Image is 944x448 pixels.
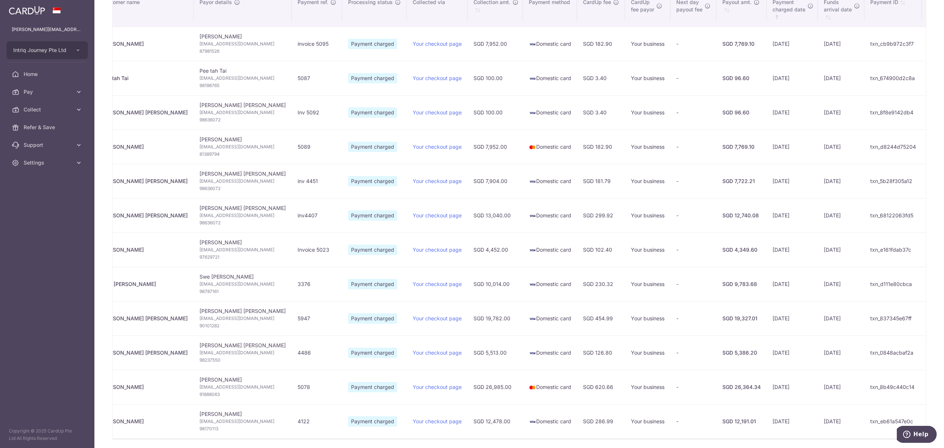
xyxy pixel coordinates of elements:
td: 5087 [292,61,342,95]
td: [PERSON_NAME] [194,370,292,404]
span: 97629721 [199,254,286,261]
td: SGD 454.99 [577,301,625,335]
td: SGD 7,904.00 [468,164,523,198]
td: [DATE] [767,164,818,198]
td: txn_e161fdab37c [864,232,922,267]
div: [PERSON_NAME] [101,383,188,391]
td: Domestic card [523,27,577,61]
td: Domestic card [523,335,577,370]
span: Help [17,5,32,12]
td: SGD 13,040.00 [468,198,523,232]
div: SGD 96.60 [722,75,761,82]
td: [DATE] [818,130,864,164]
span: [EMAIL_ADDRESS][DOMAIN_NAME] [199,418,286,425]
td: Your business [625,370,670,404]
td: [DATE] [767,370,818,404]
div: [PERSON_NAME] [101,143,188,151]
img: CardUp [9,6,45,15]
td: - [670,27,716,61]
td: Domestic card [523,232,577,267]
div: SGD 9,783.68 [722,280,761,288]
span: [EMAIL_ADDRESS][DOMAIN_NAME] [199,212,286,219]
td: - [670,370,716,404]
a: Your checkout page [413,109,462,116]
td: Domestic card [523,267,577,301]
td: [PERSON_NAME] [PERSON_NAME] [194,95,292,130]
img: visa-sm-192604c4577d2d35970c8ed26b86981c2741ebd56154ab54ad91a526f0f24972.png [529,247,536,254]
td: Swe [PERSON_NAME] [194,267,292,301]
span: Payment charged [348,313,397,324]
span: Home [24,70,72,78]
span: Payment charged [348,39,397,49]
div: SGD 12,191.01 [722,418,761,425]
span: [EMAIL_ADDRESS][DOMAIN_NAME] [199,109,286,116]
td: [PERSON_NAME] [PERSON_NAME] [194,335,292,370]
div: [PERSON_NAME] [PERSON_NAME] [101,315,188,322]
a: Your checkout page [413,384,462,390]
td: [DATE] [818,27,864,61]
span: [EMAIL_ADDRESS][DOMAIN_NAME] [199,178,286,185]
td: SGD 299.92 [577,198,625,232]
span: [EMAIL_ADDRESS][DOMAIN_NAME] [199,315,286,322]
span: 98636072 [199,219,286,227]
td: Your business [625,61,670,95]
td: SGD 286.99 [577,404,625,438]
td: Domestic card [523,95,577,130]
td: SGD 100.00 [468,61,523,95]
img: visa-sm-192604c4577d2d35970c8ed26b86981c2741ebd56154ab54ad91a526f0f24972.png [529,109,536,117]
td: [PERSON_NAME] [PERSON_NAME] [194,164,292,198]
td: 5947 [292,301,342,335]
span: [EMAIL_ADDRESS][DOMAIN_NAME] [199,143,286,151]
td: Inv 5092 [292,95,342,130]
img: visa-sm-192604c4577d2d35970c8ed26b86981c2741ebd56154ab54ad91a526f0f24972.png [529,178,536,185]
td: Your business [625,301,670,335]
td: [DATE] [818,164,864,198]
td: txn_d8244d75204 [864,130,922,164]
td: [DATE] [818,370,864,404]
span: Payment charged [348,245,397,255]
span: 98237550 [199,356,286,364]
a: Your checkout page [413,178,462,184]
td: [DATE] [767,95,818,130]
span: Support [24,141,72,149]
span: Payment charged [348,279,397,289]
td: Domestic card [523,370,577,404]
td: - [670,164,716,198]
div: [PERSON_NAME] [101,40,188,48]
td: [DATE] [767,130,818,164]
span: 98787161 [199,288,286,295]
td: 5089 [292,130,342,164]
td: - [670,61,716,95]
a: Your checkout page [413,144,462,150]
td: SGD 182.90 [577,130,625,164]
td: Your business [625,404,670,438]
td: [DATE] [767,404,818,438]
span: [EMAIL_ADDRESS][DOMAIN_NAME] [199,246,286,254]
td: SGD 12,478.00 [468,404,523,438]
td: SGD 126.80 [577,335,625,370]
td: Domestic card [523,61,577,95]
td: [PERSON_NAME] [194,130,292,164]
span: [EMAIL_ADDRESS][DOMAIN_NAME] [199,75,286,82]
td: SGD 5,513.00 [468,335,523,370]
td: Domestic card [523,404,577,438]
td: inv 4451 [292,164,342,198]
div: Swe [PERSON_NAME] [101,280,188,288]
span: Payment charged [348,416,397,427]
div: [PERSON_NAME] [PERSON_NAME] [101,349,188,356]
td: SGD 181.79 [577,164,625,198]
td: [DATE] [767,301,818,335]
div: SGD 7,722.21 [722,178,761,185]
td: 3376 [292,267,342,301]
div: SGD 96.60 [722,109,761,116]
td: Your business [625,27,670,61]
span: 98636072 [199,116,286,124]
a: Your checkout page [413,247,462,253]
td: SGD 182.90 [577,27,625,61]
img: visa-sm-192604c4577d2d35970c8ed26b86981c2741ebd56154ab54ad91a526f0f24972.png [529,212,536,220]
td: Your business [625,95,670,130]
td: [DATE] [818,232,864,267]
td: inv4407 [292,198,342,232]
td: [DATE] [767,61,818,95]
